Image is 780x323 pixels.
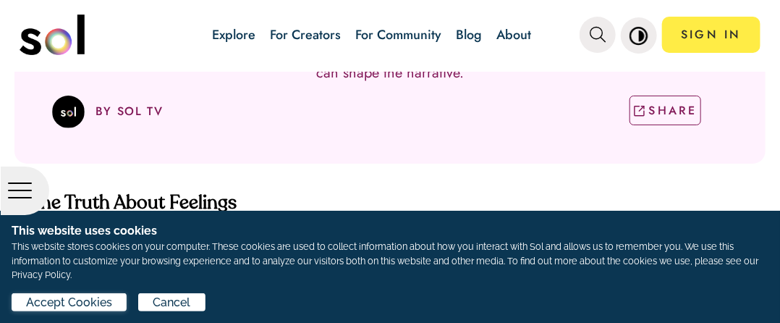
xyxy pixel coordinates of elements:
[29,194,237,213] strong: The Truth About Feelings
[96,103,163,121] p: BY SOL TV
[212,25,255,44] a: Explore
[285,33,495,81] p: Your emotions aren't all-powerful. Your brain creates them—and you can shape the narrative.
[20,9,760,60] nav: main navigation
[153,294,191,311] span: Cancel
[649,102,698,119] p: SHARE
[12,222,768,240] h1: This website uses cookies
[629,96,701,125] button: SHARE
[355,25,441,44] a: For Community
[12,293,127,311] button: Accept Cookies
[456,25,482,44] a: Blog
[662,17,760,53] a: SIGN IN
[496,25,531,44] a: About
[138,293,205,311] button: Cancel
[26,294,112,311] span: Accept Cookies
[270,25,341,44] a: For Creators
[12,240,768,282] p: This website stores cookies on your computer. These cookies are used to collect information about...
[20,14,85,55] img: logo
